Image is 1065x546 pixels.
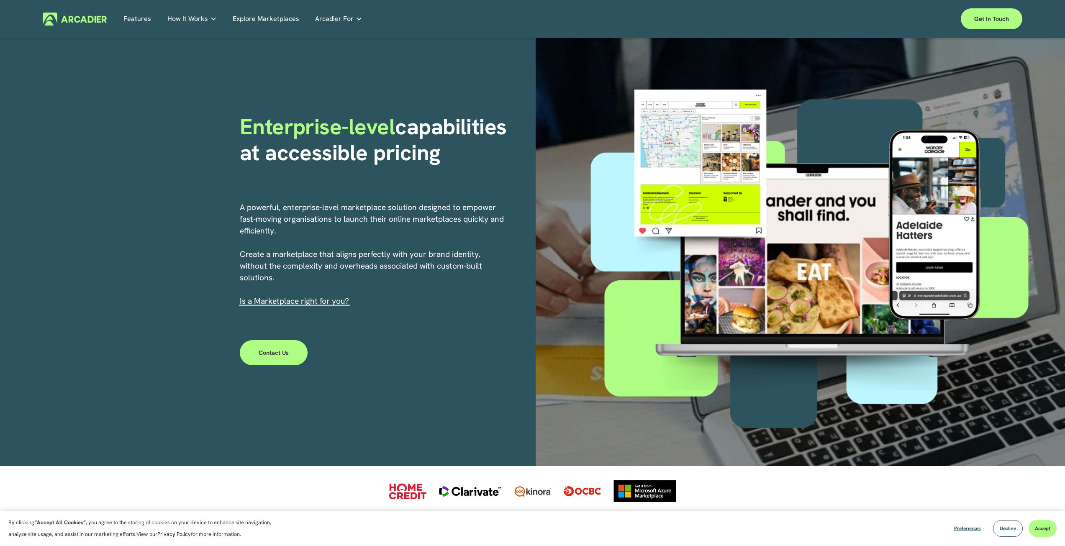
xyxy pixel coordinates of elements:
a: s a Marketplace right for you? [242,296,349,306]
span: Decline [1000,525,1016,532]
a: Privacy Policy [157,531,191,538]
span: Arcadier For [315,13,354,25]
span: How It Works [167,13,208,25]
img: Arcadier [43,13,107,26]
a: folder dropdown [315,13,362,26]
span: I [240,296,349,306]
p: A powerful, enterprise-level marketplace solution designed to empower fast-moving organisations t... [240,202,505,307]
button: Accept [1029,520,1057,537]
a: Explore Marketplaces [233,13,299,26]
p: By clicking , you agree to the storing of cookies on your device to enhance site navigation, anal... [8,517,280,540]
button: Decline [993,520,1023,537]
button: Preferences [948,520,987,537]
a: folder dropdown [167,13,217,26]
strong: “Accept All Cookies” [34,519,86,526]
a: Features [123,13,151,26]
a: Get in touch [961,8,1022,29]
strong: capabilities at accessible pricing [240,112,513,167]
span: Enterprise-level [240,112,395,141]
a: Contact Us [240,340,308,365]
span: Preferences [954,525,981,532]
span: Accept [1035,525,1050,532]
